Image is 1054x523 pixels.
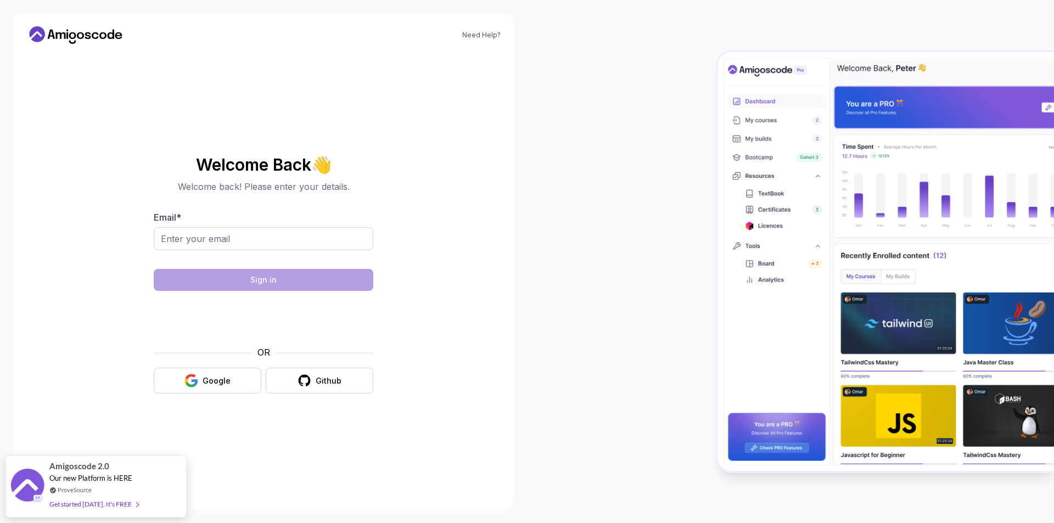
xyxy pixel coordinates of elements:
img: Amigoscode Dashboard [718,52,1054,470]
iframe: Widget containing checkbox for hCaptcha security challenge [181,297,346,339]
h2: Welcome Back [154,156,373,173]
div: Github [316,375,341,386]
p: Welcome back! Please enter your details. [154,180,373,193]
p: OR [257,346,270,359]
a: Home link [26,26,125,44]
div: Get started [DATE]. It's FREE [49,498,138,510]
div: Sign in [250,274,277,285]
span: 👋 [311,156,332,173]
div: Google [203,375,231,386]
img: provesource social proof notification image [11,469,44,504]
label: Email * [154,212,181,223]
button: Google [154,368,261,393]
button: Sign in [154,269,373,291]
input: Enter your email [154,227,373,250]
span: Amigoscode 2.0 [49,460,109,473]
span: Our new Platform is HERE [49,474,132,482]
a: Need Help? [462,31,501,40]
a: ProveSource [58,485,92,494]
button: Github [266,368,373,393]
